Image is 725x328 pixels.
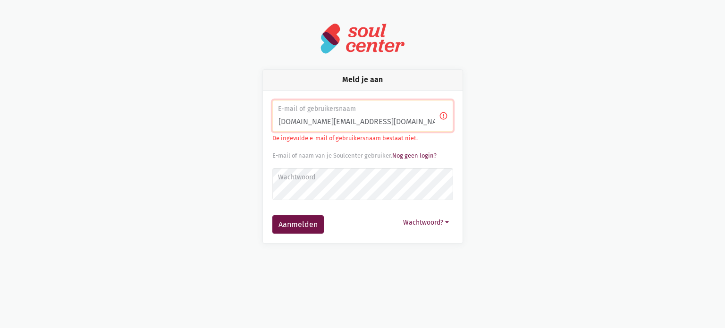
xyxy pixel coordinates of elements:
img: logo-soulcenter-full.svg [320,23,405,54]
a: Nog geen login? [392,152,437,159]
button: Wachtwoord? [399,215,453,230]
p: De ingevulde e-mail of gebruikersnaam bestaat niet. [272,134,453,143]
label: Wachtwoord [278,172,447,183]
form: Aanmelden [272,100,453,234]
button: Aanmelden [272,215,324,234]
label: E-mail of gebruikersnaam [278,104,447,114]
div: E-mail of naam van je Soulcenter gebruiker. [272,151,453,160]
div: Meld je aan [263,70,463,90]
